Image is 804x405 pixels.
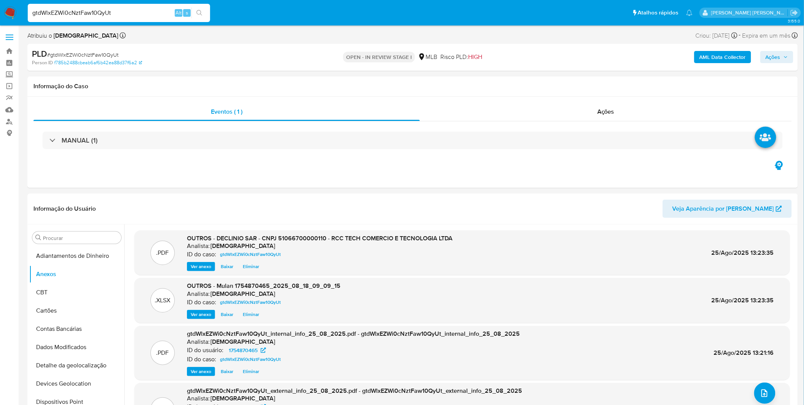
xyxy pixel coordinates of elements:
div: MANUAL (1) [43,132,783,149]
span: gtdWlxEZWi0cNztFaw10QyUt [220,298,281,307]
span: OUTROS - DECLINIO SAR - CNPJ 51066700000110 - RCC TECH COMERCIO E TECNOLOGIA LTDA [187,234,453,243]
span: Baixar [221,368,233,375]
a: gtdWlxEZWi0cNztFaw10QyUt [217,355,284,364]
button: Baixar [217,310,237,319]
button: Detalhe da geolocalização [29,356,124,375]
p: OPEN - IN REVIEW STAGE I [343,52,415,62]
span: 1754870465 [229,346,258,355]
span: 25/Ago/2025 13:23:35 [712,248,774,257]
button: Ações [760,51,793,63]
button: Ver anexo [187,310,215,319]
a: gtdWlxEZWi0cNztFaw10QyUt [217,250,284,259]
button: Eliminar [239,262,263,271]
span: Expira em um mês [742,32,791,40]
span: Alt [176,9,182,16]
h6: [DEMOGRAPHIC_DATA] [210,290,275,298]
p: Analista: [187,395,210,402]
a: Sair [790,9,798,17]
span: 25/Ago/2025 13:23:35 [712,296,774,305]
h6: [DEMOGRAPHIC_DATA] [210,395,275,402]
span: Ver anexo [191,368,211,375]
button: Baixar [217,262,237,271]
p: ID do usuário: [187,346,223,354]
span: Eventos ( 1 ) [211,107,242,116]
div: MLB [418,53,437,61]
span: Eliminar [243,263,259,270]
span: OUTROS - Mulan 1754870465_2025_08_18_09_09_15 [187,281,340,290]
span: Baixar [221,263,233,270]
p: Analista: [187,338,210,346]
span: Eliminar [243,311,259,318]
b: Person ID [32,59,53,66]
p: .PDF [157,249,169,257]
a: Notificações [686,10,693,16]
input: Pesquise usuários ou casos... [28,8,210,18]
button: Ver anexo [187,262,215,271]
button: Adiantamentos de Dinheiro [29,247,124,265]
button: Procurar [35,235,41,241]
span: - [739,30,741,41]
p: ID do caso: [187,299,216,306]
span: gtdWlxEZWi0cNztFaw10QyUt [220,250,281,259]
p: Analista: [187,242,210,250]
h6: [DEMOGRAPHIC_DATA] [210,338,275,346]
span: s [186,9,188,16]
span: Baixar [221,311,233,318]
button: Anexos [29,265,124,283]
p: ID do caso: [187,356,216,363]
span: # gtdWlxEZWi0cNztFaw10QyUt [47,51,119,59]
button: Eliminar [239,310,263,319]
button: Contas Bancárias [29,320,124,338]
span: Atalhos rápidos [638,9,679,17]
h1: Informação do Caso [33,83,792,90]
span: gtdWlxEZWi0cNztFaw10QyUt_external_info_25_08_2025.pdf - gtdWlxEZWi0cNztFaw10QyUt_external_info_25... [187,386,522,395]
p: .PDF [157,349,169,357]
span: Eliminar [243,368,259,375]
span: HIGH [468,52,482,61]
span: Risco PLD: [440,53,482,61]
span: Ver anexo [191,263,211,270]
h6: [DEMOGRAPHIC_DATA] [210,242,275,250]
button: Ver anexo [187,367,215,376]
b: [DEMOGRAPHIC_DATA] [52,31,118,40]
span: Veja Aparência por [PERSON_NAME] [673,200,774,218]
b: AML Data Collector [700,51,746,63]
span: Ações [597,107,614,116]
span: Ver anexo [191,311,211,318]
p: ID do caso: [187,251,216,258]
span: gtdWlxEZWi0cNztFaw10QyUt_internal_info_25_08_2025.pdf - gtdWlxEZWi0cNztFaw10QyUt_internal_info_25... [187,329,520,338]
div: Criou: [DATE] [696,30,738,41]
span: Ações [766,51,780,63]
span: gtdWlxEZWi0cNztFaw10QyUt [220,355,281,364]
p: igor.silva@mercadolivre.com [711,9,788,16]
a: 1754870465 [224,346,271,355]
a: gtdWlxEZWi0cNztFaw10QyUt [217,298,284,307]
button: Veja Aparência por [PERSON_NAME] [663,200,792,218]
b: PLD [32,48,47,60]
span: Atribuiu o [27,32,118,40]
button: search-icon [192,8,207,18]
button: Cartões [29,302,124,320]
h3: MANUAL (1) [62,136,98,145]
button: upload-file [754,383,776,404]
button: Dados Modificados [29,338,124,356]
h1: Informação do Usuário [33,205,96,213]
input: Procurar [43,235,118,241]
button: CBT [29,283,124,302]
button: AML Data Collector [694,51,751,63]
p: Analista: [187,290,210,298]
button: Baixar [217,367,237,376]
button: Eliminar [239,367,263,376]
p: .XLSX [155,296,171,305]
a: f785b2488cbeab6af6b42ea88d37f6a2 [54,59,142,66]
button: Devices Geolocation [29,375,124,393]
span: 25/Ago/2025 13:21:16 [714,348,774,357]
